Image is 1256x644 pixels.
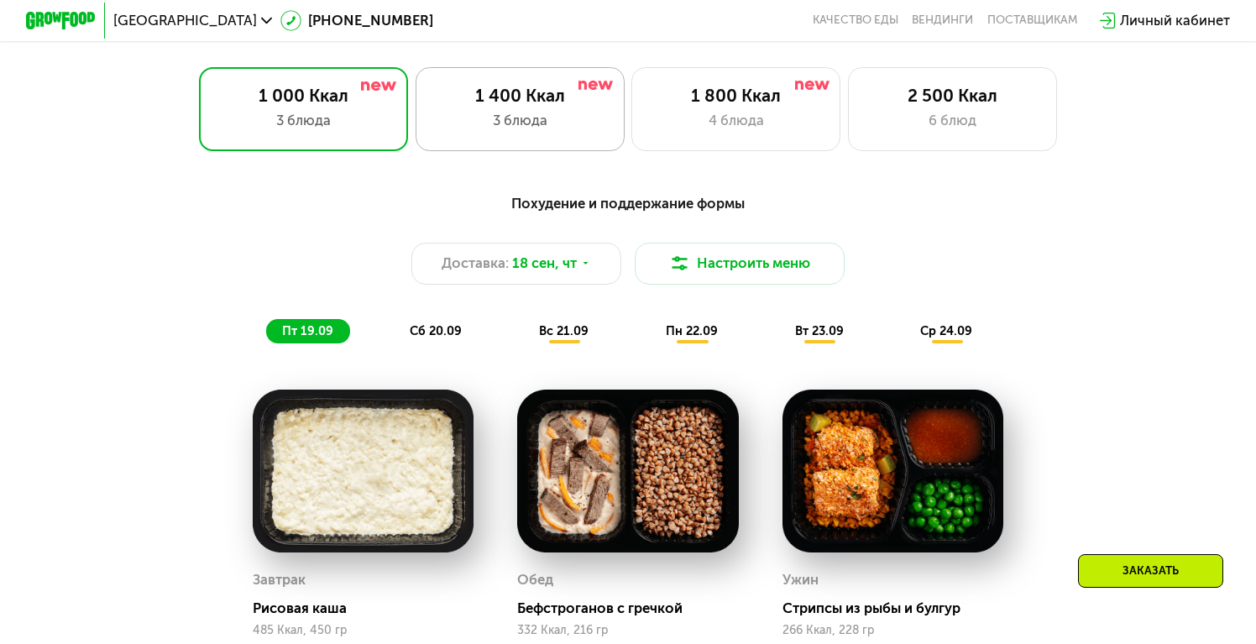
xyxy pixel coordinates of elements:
div: поставщикам [987,13,1077,28]
span: пт 19.09 [282,323,333,338]
span: [GEOGRAPHIC_DATA] [113,13,257,28]
span: 18 сен, чт [512,253,577,274]
div: 4 блюда [650,110,823,131]
div: Стрипсы из рыбы и булгур [782,599,1018,617]
div: 1 800 Ккал [650,86,823,107]
div: Ужин [782,567,819,593]
div: 1 400 Ккал [433,86,606,107]
div: 3 блюда [433,110,606,131]
span: вт 23.09 [795,323,844,338]
div: Личный кабинет [1120,10,1230,31]
span: сб 20.09 [410,323,462,338]
div: 1 000 Ккал [217,86,390,107]
div: Заказать [1078,554,1223,588]
span: Доставка: [442,253,509,274]
a: Вендинги [912,13,973,28]
div: 266 Ккал, 228 гр [782,624,1003,637]
div: 2 500 Ккал [866,86,1039,107]
a: Качество еды [813,13,898,28]
button: Настроить меню [635,243,844,285]
div: 485 Ккал, 450 гр [253,624,474,637]
div: 6 блюд [866,110,1039,131]
span: вс 21.09 [539,323,589,338]
div: Похудение и поддержание формы [112,193,1144,215]
a: [PHONE_NUMBER] [280,10,433,31]
span: ср 24.09 [920,323,972,338]
div: 3 блюда [217,110,390,131]
div: Завтрак [253,567,306,593]
div: Бефстроганов с гречкой [517,599,752,617]
div: Рисовая каша [253,599,488,617]
span: пн 22.09 [666,323,718,338]
div: Обед [517,567,553,593]
div: 332 Ккал, 216 гр [517,624,738,637]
